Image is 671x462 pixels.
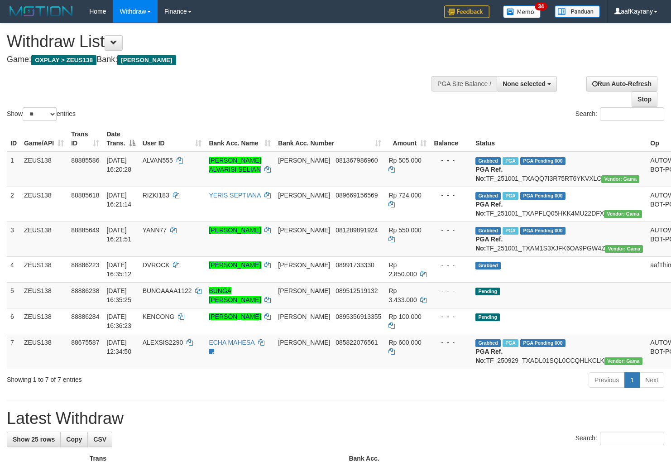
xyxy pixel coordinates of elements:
[139,126,206,152] th: User ID: activate to sort column ascending
[20,152,67,187] td: ZEUS138
[71,339,99,346] span: 88675587
[66,436,82,443] span: Copy
[475,201,503,217] b: PGA Ref. No:
[600,432,664,445] input: Search:
[71,226,99,234] span: 88885649
[497,76,557,91] button: None selected
[472,126,647,152] th: Status
[20,256,67,282] td: ZEUS138
[475,227,501,235] span: Grabbed
[20,126,67,152] th: Game/API: activate to sort column ascending
[475,236,503,252] b: PGA Ref. No:
[205,126,274,152] th: Bank Acc. Name: activate to sort column ascending
[31,55,96,65] span: OXPLAY > ZEUS138
[7,282,20,308] td: 5
[335,287,378,294] span: Copy 089512519132 to clipboard
[472,152,647,187] td: TF_251001_TXAQQ7I3R75RT6YKVXLC
[20,308,67,334] td: ZEUS138
[7,221,20,256] td: 3
[503,227,518,235] span: Marked by aafanarl
[434,156,468,165] div: - - -
[475,348,503,364] b: PGA Ref. No:
[575,107,664,121] label: Search:
[7,107,76,121] label: Show entries
[475,262,501,269] span: Grabbed
[209,261,261,269] a: [PERSON_NAME]
[278,192,330,199] span: [PERSON_NAME]
[278,287,330,294] span: [PERSON_NAME]
[106,226,131,243] span: [DATE] 16:21:51
[503,192,518,200] span: Marked by aafanarl
[472,334,647,369] td: TF_250929_TXADL01SQL0CCQHLKCLK
[335,339,378,346] span: Copy 085822076561 to clipboard
[475,166,503,182] b: PGA Ref. No:
[475,288,500,295] span: Pending
[535,2,547,10] span: 34
[106,313,131,329] span: [DATE] 16:36:23
[520,157,566,165] span: PGA Pending
[71,287,99,294] span: 88886238
[106,261,131,278] span: [DATE] 16:35:12
[430,126,472,152] th: Balance
[7,5,76,18] img: MOTION_logo.png
[143,313,175,320] span: KENCONG
[7,432,61,447] a: Show 25 rows
[20,334,67,369] td: ZEUS138
[7,334,20,369] td: 7
[20,187,67,221] td: ZEUS138
[434,286,468,295] div: - - -
[520,339,566,347] span: PGA Pending
[639,372,664,388] a: Next
[601,175,639,183] span: Vendor URL: https://trx31.1velocity.biz
[600,107,664,121] input: Search:
[7,33,438,51] h1: Withdraw List
[7,371,273,384] div: Showing 1 to 7 of 7 entries
[106,157,131,173] span: [DATE] 16:20:28
[632,91,657,107] a: Stop
[431,76,497,91] div: PGA Site Balance /
[143,339,183,346] span: ALEXSIS2290
[434,312,468,321] div: - - -
[209,313,261,320] a: [PERSON_NAME]
[589,372,625,388] a: Previous
[71,313,99,320] span: 88886284
[143,226,167,234] span: YANN77
[278,261,330,269] span: [PERSON_NAME]
[434,226,468,235] div: - - -
[7,256,20,282] td: 4
[335,157,378,164] span: Copy 081367986960 to clipboard
[13,436,55,443] span: Show 25 rows
[209,157,261,173] a: [PERSON_NAME] ALVARISI SELIAN
[143,192,169,199] span: RIZKI183
[71,261,99,269] span: 88886223
[388,226,421,234] span: Rp 550.000
[503,157,518,165] span: Marked by aafanarl
[7,152,20,187] td: 1
[605,245,643,253] span: Vendor URL: https://trx31.1velocity.biz
[475,339,501,347] span: Grabbed
[143,261,170,269] span: DVROCK
[475,157,501,165] span: Grabbed
[87,432,112,447] a: CSV
[20,221,67,256] td: ZEUS138
[23,107,57,121] select: Showentries
[335,192,378,199] span: Copy 089669156569 to clipboard
[575,432,664,445] label: Search:
[278,226,330,234] span: [PERSON_NAME]
[335,226,378,234] span: Copy 081289891924 to clipboard
[503,5,541,18] img: Button%20Memo.svg
[388,261,417,278] span: Rp 2.850.000
[209,339,254,346] a: ECHA MAHESA
[7,308,20,334] td: 6
[278,339,330,346] span: [PERSON_NAME]
[385,126,430,152] th: Amount: activate to sort column ascending
[60,432,88,447] a: Copy
[20,282,67,308] td: ZEUS138
[106,287,131,303] span: [DATE] 16:35:25
[7,126,20,152] th: ID
[475,192,501,200] span: Grabbed
[604,357,642,365] span: Vendor URL: https://trx31.1velocity.biz
[434,338,468,347] div: - - -
[7,55,438,64] h4: Game: Bank:
[434,191,468,200] div: - - -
